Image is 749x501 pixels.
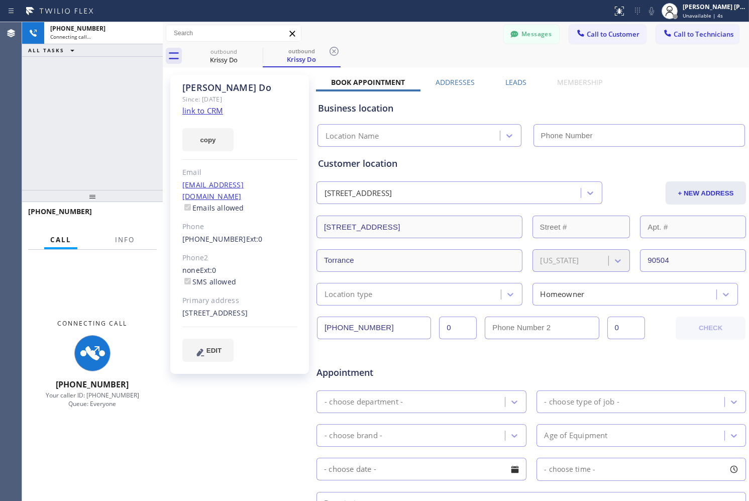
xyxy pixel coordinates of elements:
[545,430,608,441] div: Age of Equipment
[182,82,297,93] div: [PERSON_NAME] Do
[115,235,135,244] span: Info
[674,30,733,39] span: Call to Technicians
[439,317,477,339] input: Ext.
[569,25,646,44] button: Call to Customer
[186,45,262,67] div: Krissy Do
[326,130,379,142] div: Location Name
[645,4,659,18] button: Mute
[316,458,526,480] input: - choose date -
[331,77,405,87] label: Book Appointment
[182,180,244,201] a: [EMAIL_ADDRESS][DOMAIN_NAME]
[545,464,596,474] span: - choose time -
[182,93,297,105] div: Since: [DATE]
[325,288,373,300] div: Location type
[182,295,297,307] div: Primary address
[264,45,340,66] div: Krissy Do
[325,430,382,441] div: - choose brand -
[683,3,746,11] div: [PERSON_NAME] [PERSON_NAME]
[316,249,522,272] input: City
[56,379,129,390] span: [PHONE_NUMBER]
[318,157,744,170] div: Customer location
[325,187,392,199] div: [STREET_ADDRESS]
[246,234,263,244] span: Ext: 0
[50,24,105,33] span: [PHONE_NUMBER]
[28,47,64,54] span: ALL TASKS
[545,396,619,408] div: - choose type of job -
[186,48,262,55] div: outbound
[264,55,340,64] div: Krissy Do
[182,167,297,178] div: Email
[58,319,128,328] span: Connecting Call
[607,317,645,339] input: Ext. 2
[182,339,234,362] button: EDIT
[186,55,262,64] div: Krissy Do
[264,47,340,55] div: outbound
[533,124,745,147] input: Phone Number
[182,106,223,116] a: link to CRM
[666,181,746,205] button: + NEW ADDRESS
[206,347,222,354] span: EDIT
[22,44,84,56] button: ALL TASKS
[505,77,526,87] label: Leads
[182,252,297,264] div: Phone2
[640,216,746,238] input: Apt. #
[182,221,297,233] div: Phone
[28,207,92,216] span: [PHONE_NUMBER]
[44,230,77,250] button: Call
[182,128,234,151] button: copy
[50,33,91,40] span: Connecting call…
[532,216,630,238] input: Street #
[656,25,739,44] button: Call to Technicians
[683,12,723,19] span: Unavailable | 4s
[587,30,639,39] span: Call to Customer
[325,396,403,408] div: - choose department -
[50,235,71,244] span: Call
[109,230,141,250] button: Info
[182,265,297,288] div: none
[557,77,602,87] label: Membership
[184,278,191,284] input: SMS allowed
[318,102,744,115] div: Business location
[166,25,301,41] input: Search
[436,77,475,87] label: Addresses
[541,288,585,300] div: Homeowner
[485,317,599,339] input: Phone Number 2
[182,203,244,213] label: Emails allowed
[316,366,458,379] span: Appointment
[46,391,139,408] span: Your caller ID: [PHONE_NUMBER] Queue: Everyone
[182,234,246,244] a: [PHONE_NUMBER]
[676,317,745,340] button: CHECK
[182,308,297,319] div: [STREET_ADDRESS]
[317,317,431,339] input: Phone Number
[200,265,217,275] span: Ext: 0
[182,277,236,286] label: SMS allowed
[316,216,522,238] input: Address
[184,204,191,211] input: Emails allowed
[640,249,746,272] input: ZIP
[504,25,559,44] button: Messages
